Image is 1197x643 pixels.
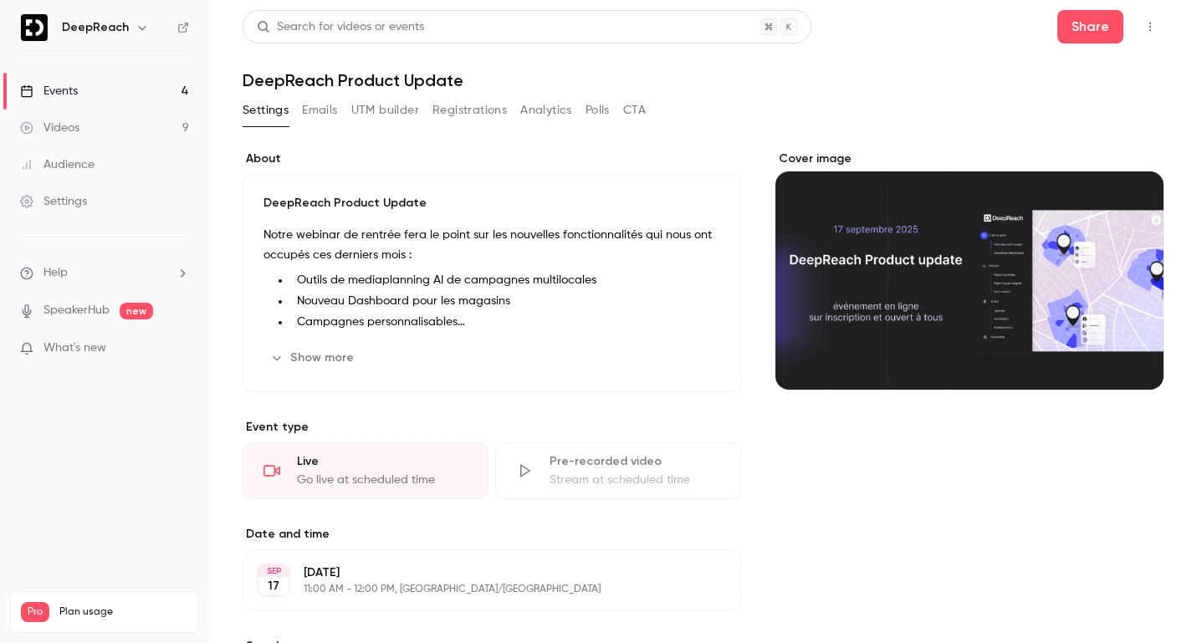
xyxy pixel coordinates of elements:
button: UTM builder [351,97,419,124]
section: Cover image [775,151,1164,390]
div: Go live at scheduled time [297,472,468,488]
iframe: Noticeable Trigger [169,341,189,356]
li: Campagnes personnalisables [290,314,721,331]
p: Notre webinar de rentrée fera le point sur les nouvelles fonctionnalités qui nous ont occupés ces... [263,225,721,265]
li: Outils de mediaplanning AI de campagnes multilocales [290,272,721,289]
div: SEP [258,565,289,577]
div: LiveGo live at scheduled time [243,442,489,499]
p: 17 [268,578,279,595]
li: help-dropdown-opener [20,264,189,282]
button: Analytics [520,97,572,124]
div: Pre-recorded videoStream at scheduled time [495,442,741,499]
label: Cover image [775,151,1164,167]
button: Settings [243,97,289,124]
button: Emails [302,97,337,124]
button: CTA [623,97,646,124]
div: Settings [20,193,87,210]
div: Audience [20,156,95,173]
div: Search for videos or events [257,18,424,36]
div: Stream at scheduled time [550,472,720,488]
button: Share [1057,10,1123,43]
h1: DeepReach Product Update [243,70,1164,90]
span: Plan usage [59,605,188,619]
p: 11:00 AM - 12:00 PM, [GEOGRAPHIC_DATA]/[GEOGRAPHIC_DATA] [304,583,653,596]
div: Pre-recorded video [550,453,720,470]
p: [DATE] [304,564,653,581]
button: Show more [263,344,364,371]
div: Videos [20,120,79,136]
h6: DeepReach [62,19,129,36]
a: SpeakerHub [43,302,110,319]
label: About [243,151,742,167]
p: Event type [243,419,742,436]
span: What's new [43,339,106,357]
img: DeepReach [21,14,48,41]
label: Date and time [243,526,742,543]
li: Nouveau Dashboard pour les magasins [290,293,721,310]
span: Pro [21,602,49,622]
div: Events [20,83,78,100]
span: Help [43,264,68,282]
div: Live [297,453,468,470]
span: new [120,303,153,319]
button: Polls [586,97,610,124]
p: DeepReach Product Update [263,195,721,212]
button: Registrations [432,97,507,124]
